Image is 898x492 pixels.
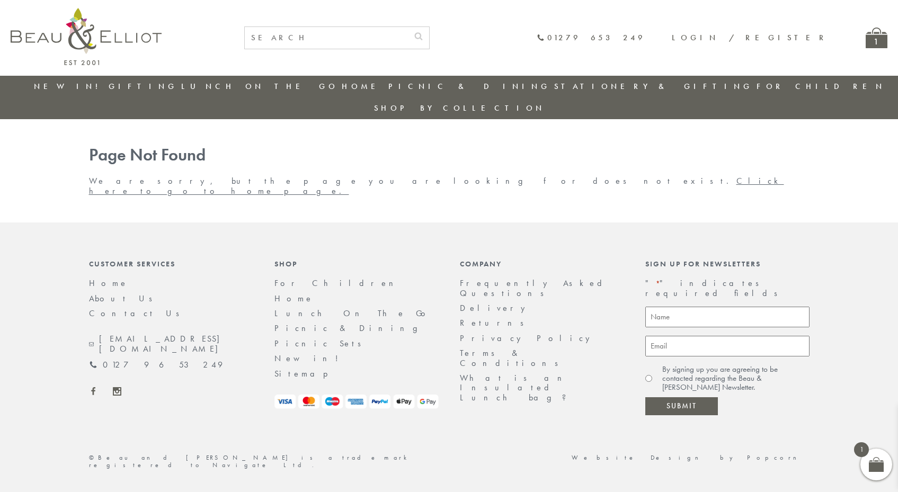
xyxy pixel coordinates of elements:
a: Home [89,278,128,289]
a: What is an Insulated Lunch bag? [460,372,575,403]
a: Gifting [109,81,177,92]
a: 01279 653 249 [89,360,223,370]
a: Login / Register [672,32,829,43]
a: Stationery & Gifting [554,81,753,92]
a: Lunch On The Go [181,81,338,92]
a: Picnic & Dining [388,81,550,92]
p: " " indicates required fields [645,279,810,298]
span: 1 [854,442,869,457]
a: Website Design by Popcorn [572,453,810,462]
a: Privacy Policy [460,333,595,344]
a: Sitemap [274,368,342,379]
a: Lunch On The Go [274,308,432,319]
a: For Children [757,81,885,92]
a: About Us [89,293,159,304]
a: 01279 653 249 [537,33,645,42]
a: New in! [34,81,105,92]
a: Picnic Sets [274,338,368,349]
a: Contact Us [89,308,186,319]
a: Frequently Asked Questions [460,278,609,298]
a: Returns [460,317,531,328]
h1: Page Not Found [89,146,810,165]
input: Submit [645,397,718,415]
label: By signing up you are agreeing to be contacted regarding the Beau & [PERSON_NAME] Newsletter. [662,365,810,392]
a: Picnic & Dining [274,323,428,334]
a: For Children [274,278,402,289]
a: [EMAIL_ADDRESS][DOMAIN_NAME] [89,334,253,354]
a: Home [342,81,384,92]
a: Terms & Conditions [460,347,565,368]
input: Name [645,307,810,327]
a: 1 [866,28,887,48]
a: Delivery [460,302,531,314]
a: Shop by collection [374,103,545,113]
div: Customer Services [89,260,253,268]
div: We are sorry, but the page you are looking for does not exist. [78,146,820,196]
a: Home [274,293,314,304]
img: logo [11,8,162,65]
input: SEARCH [245,27,408,49]
div: Sign up for newsletters [645,260,810,268]
a: New in! [274,353,346,364]
div: ©Beau and [PERSON_NAME] is a trademark registered to Navigate Ltd. [78,454,449,469]
a: Click here to go to home page. [89,175,784,196]
div: Company [460,260,624,268]
input: Email [645,336,810,356]
div: Shop [274,260,439,268]
img: payment-logos.png [274,395,439,409]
